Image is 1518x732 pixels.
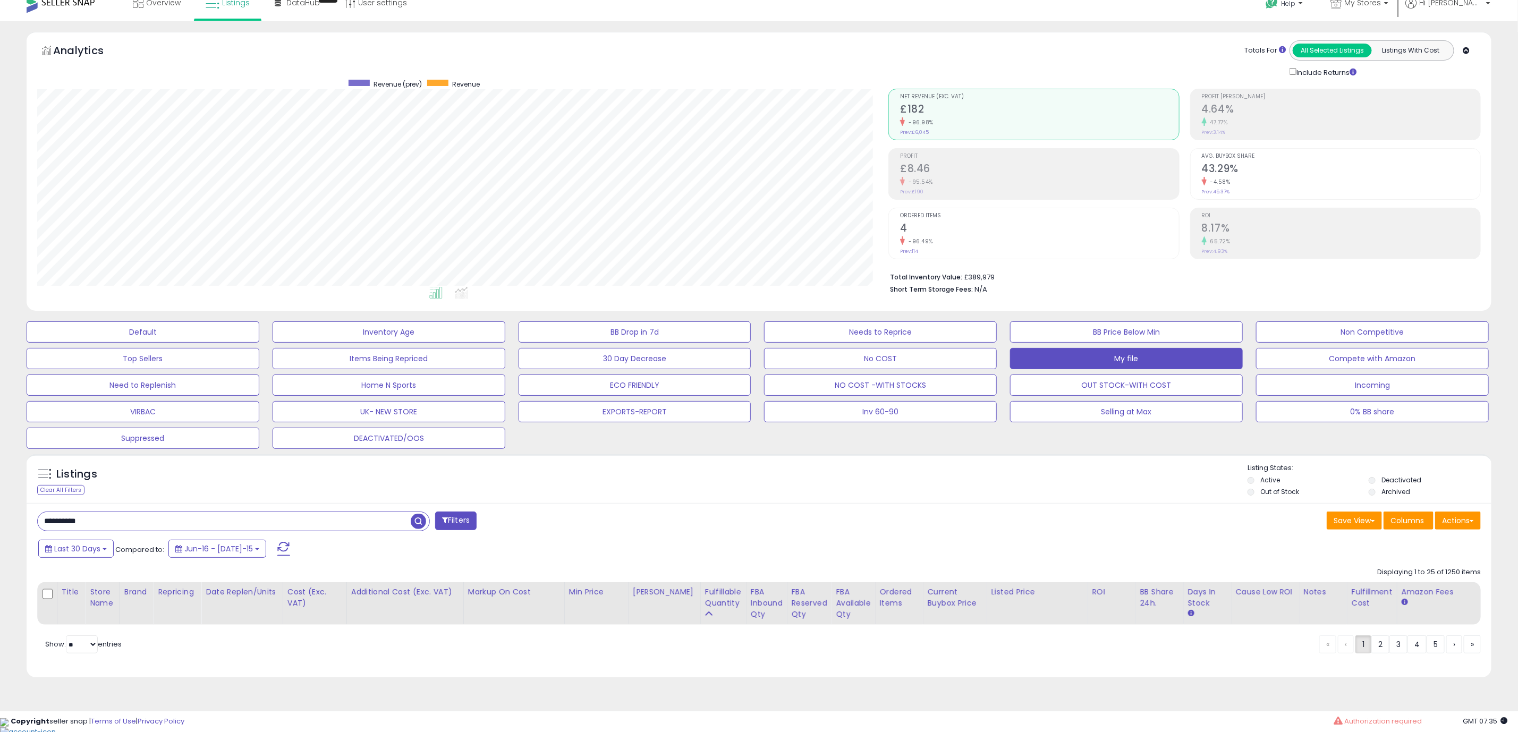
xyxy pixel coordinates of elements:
[1202,213,1480,219] span: ROI
[273,348,505,369] button: Items Being Repriced
[45,639,122,649] span: Show: entries
[1207,118,1228,126] small: 47.77%
[1282,66,1369,78] div: Include Returns
[1244,46,1286,56] div: Totals For
[1248,463,1491,473] p: Listing States:
[900,248,918,254] small: Prev: 114
[27,348,259,369] button: Top Sellers
[764,321,997,343] button: Needs to Reprice
[1261,475,1280,484] label: Active
[124,586,149,598] div: Brand
[764,374,997,396] button: NO COST -WITH STOCKS
[519,401,751,422] button: EXPORTS-REPORT
[1435,512,1481,530] button: Actions
[1304,586,1343,598] div: Notes
[1256,374,1489,396] button: Incoming
[900,222,1178,236] h2: 4
[1407,635,1427,653] a: 4
[905,237,933,245] small: -96.49%
[452,80,480,89] span: Revenue
[374,80,422,89] span: Revenue (prev)
[273,374,505,396] button: Home N Sports
[1261,487,1300,496] label: Out of Stock
[974,284,987,294] span: N/A
[1377,567,1481,577] div: Displaying 1 to 25 of 1250 items
[1207,178,1231,186] small: -4.58%
[27,401,259,422] button: VIRBAC
[38,540,114,558] button: Last 30 Days
[1010,348,1243,369] button: My file
[1299,582,1347,625] th: CSV column name: cust_attr_3_Notes
[206,586,278,598] div: Date Replen/Units
[158,586,197,598] div: Repricing
[900,103,1178,117] h2: £182
[463,582,564,625] th: The percentage added to the cost of goods (COGS) that forms the calculator for Min & Max prices.
[519,321,751,343] button: BB Drop in 7d
[1202,248,1228,254] small: Prev: 4.93%
[890,273,962,282] b: Total Inventory Value:
[1389,635,1407,653] a: 3
[1202,189,1230,195] small: Prev: 45.37%
[1402,586,1494,598] div: Amazon Fees
[1188,586,1227,609] div: Days In Stock
[27,374,259,396] button: Need to Replenish
[351,586,459,598] div: Additional Cost (Exc. VAT)
[1010,401,1243,422] button: Selling at Max
[273,428,505,449] button: DEACTIVATED/OOS
[1381,475,1421,484] label: Deactivated
[751,586,783,620] div: FBA inbound Qty
[1202,129,1226,135] small: Prev: 3.14%
[201,582,283,625] th: CSV column name: cust_attr_4_Date Replen/Units
[1381,487,1410,496] label: Archived
[1471,639,1474,650] span: »
[1427,635,1445,653] a: 5
[900,94,1178,100] span: Net Revenue (Exc. VAT)
[633,586,696,598] div: [PERSON_NAME]
[1355,635,1371,653] a: 1
[1202,103,1480,117] h2: 4.64%
[991,586,1083,598] div: Listed Price
[900,213,1178,219] span: Ordered Items
[1010,374,1243,396] button: OUT STOCK-WITH COST
[53,43,124,61] h5: Analytics
[792,586,827,620] div: FBA Reserved Qty
[1140,586,1179,609] div: BB Share 24h.
[1092,586,1131,598] div: ROI
[468,586,560,598] div: Markup on Cost
[900,154,1178,159] span: Profit
[90,586,115,609] div: Store Name
[27,428,259,449] button: Suppressed
[1207,237,1231,245] small: 65.72%
[54,543,100,554] span: Last 30 Days
[435,512,477,530] button: Filters
[764,401,997,422] button: Inv 60-90
[900,129,929,135] small: Prev: £6,045
[905,178,933,186] small: -95.54%
[519,348,751,369] button: 30 Day Decrease
[764,348,997,369] button: No COST
[1327,512,1382,530] button: Save View
[273,401,505,422] button: UK- NEW STORE
[1256,348,1489,369] button: Compete with Amazon
[62,586,81,598] div: Title
[1256,321,1489,343] button: Non Competitive
[905,118,934,126] small: -96.98%
[273,321,505,343] button: Inventory Age
[705,586,742,609] div: Fulfillable Quantity
[1256,401,1489,422] button: 0% BB share
[1188,609,1194,618] small: Days In Stock.
[1352,586,1393,609] div: Fulfillment Cost
[1231,582,1299,625] th: CSV column name: cust_attr_5_Cause Low ROI
[1202,222,1480,236] h2: 8.17%
[1402,598,1408,607] small: Amazon Fees.
[1371,44,1451,57] button: Listings With Cost
[1384,512,1434,530] button: Columns
[1236,586,1295,598] div: Cause Low ROI
[1010,321,1243,343] button: BB Price Below Min
[1453,639,1455,650] span: ›
[168,540,266,558] button: Jun-16 - [DATE]-15
[1202,94,1480,100] span: Profit [PERSON_NAME]
[1202,154,1480,159] span: Avg. Buybox Share
[1390,515,1424,526] span: Columns
[900,189,923,195] small: Prev: £190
